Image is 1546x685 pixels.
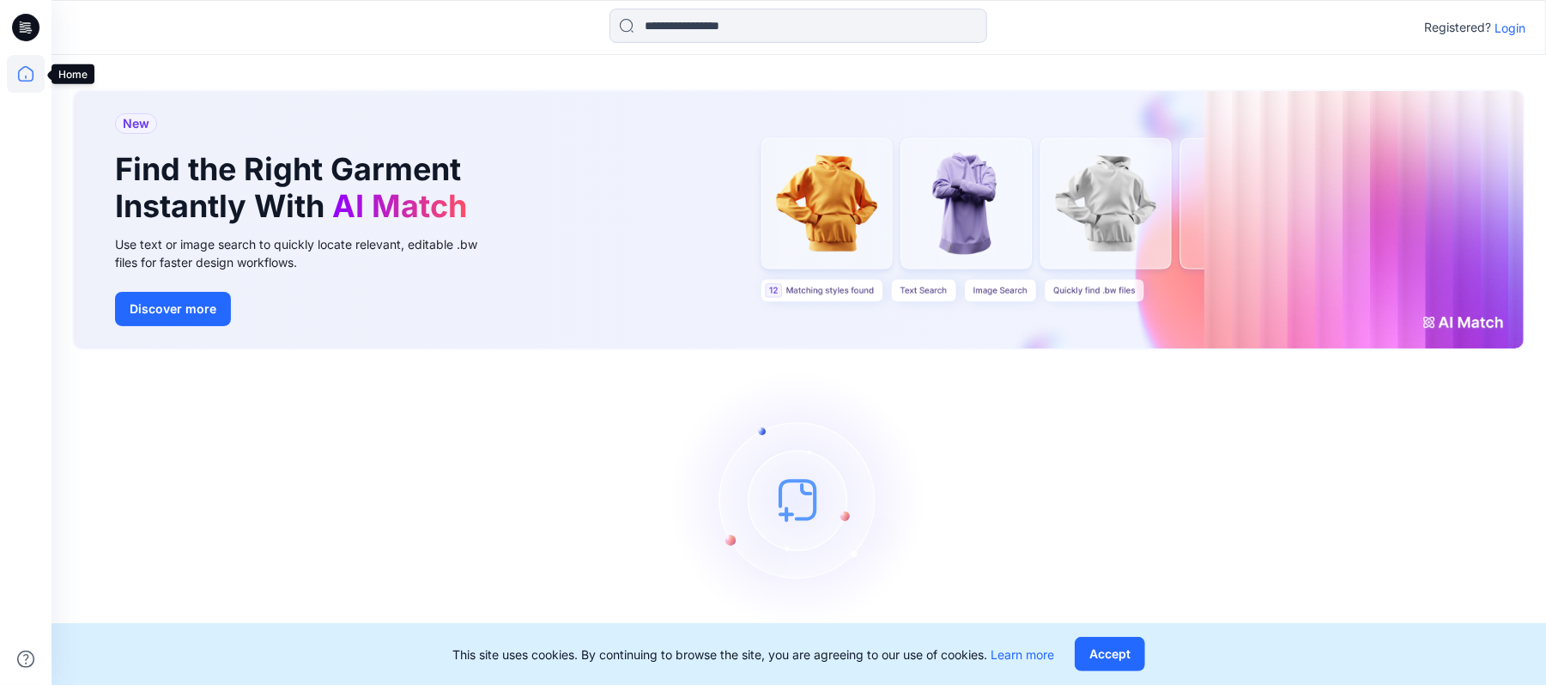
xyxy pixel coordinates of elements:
p: Login [1494,19,1525,37]
p: This site uses cookies. By continuing to browse the site, you are agreeing to our use of cookies. [452,646,1054,664]
button: Accept [1075,637,1145,671]
span: New [123,113,149,134]
h1: Find the Right Garment Instantly With [115,151,476,225]
button: Discover more [115,292,231,326]
a: Learn more [991,647,1054,662]
div: Use text or image search to quickly locate relevant, editable .bw files for faster design workflows. [115,235,501,271]
img: empty-state-image.svg [670,371,928,628]
span: AI Match [332,187,467,225]
p: Registered? [1424,17,1491,38]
